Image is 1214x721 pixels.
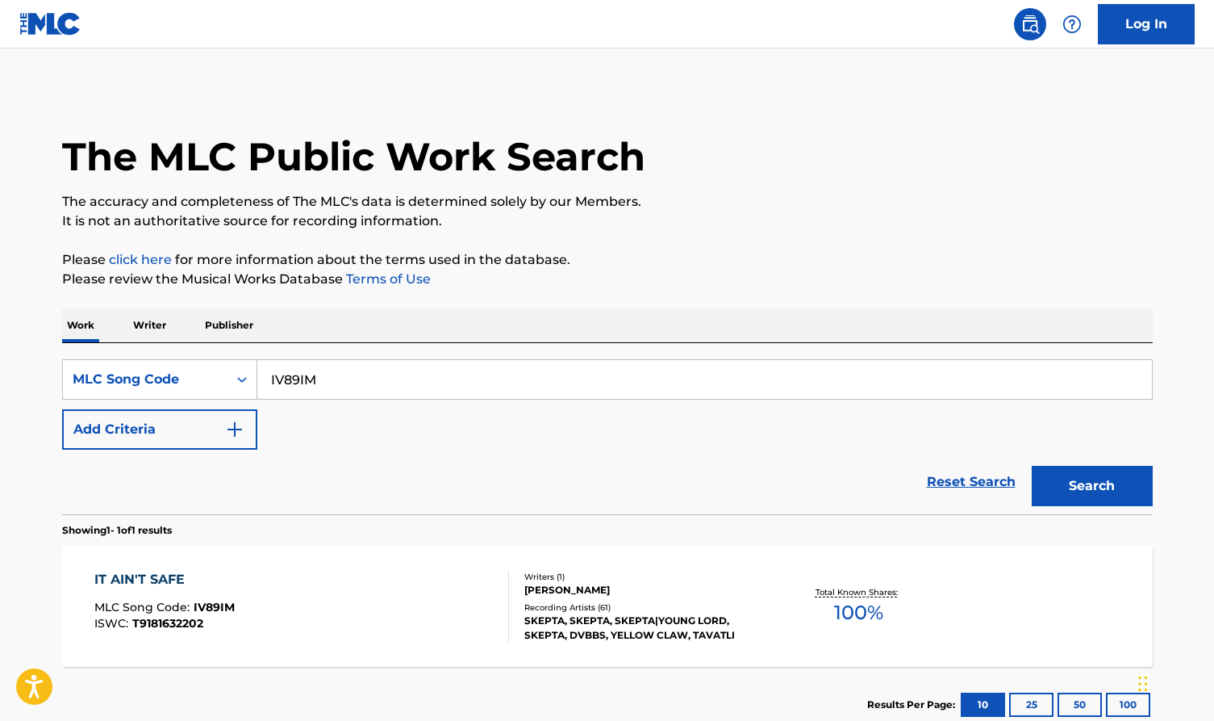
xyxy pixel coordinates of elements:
span: IV89IM [194,600,235,614]
img: search [1020,15,1040,34]
span: ISWC : [94,616,132,631]
div: [PERSON_NAME] [524,583,768,597]
button: Search [1032,466,1153,506]
p: Writer [128,308,171,342]
span: T9181632202 [132,616,203,631]
p: Work [62,308,99,342]
p: Total Known Shares: [816,586,902,598]
a: Log In [1098,4,1195,44]
a: Terms of Use [343,271,431,287]
p: Please review the Musical Works Database [62,270,1153,289]
button: Add Criteria [62,409,257,450]
p: Results Per Page: [867,698,959,712]
button: 25 [1009,693,1053,717]
img: MLC Logo [19,12,81,36]
iframe: Chat Widget [1133,643,1214,721]
p: Showing 1 - 1 of 1 results [62,523,172,538]
button: 100 [1106,693,1150,717]
img: help [1062,15,1082,34]
a: click here [109,252,172,267]
a: Public Search [1014,8,1046,40]
div: Help [1056,8,1088,40]
p: The accuracy and completeness of The MLC's data is determined solely by our Members. [62,192,1153,212]
div: Recording Artists ( 61 ) [524,602,768,614]
p: Please for more information about the terms used in the database. [62,250,1153,270]
a: IT AIN'T SAFEMLC Song Code:IV89IMISWC:T9181632202Writers (1)[PERSON_NAME]Recording Artists (61)SK... [62,546,1153,667]
form: Search Form [62,359,1153,514]
a: Reset Search [919,464,1024,500]
img: 9d2ae6d4665cec9f34b9.svg [225,420,244,439]
span: 100 % [834,598,883,627]
h1: The MLC Public Work Search [62,132,645,181]
div: Writers ( 1 ) [524,571,768,583]
div: SKEPTA, SKEPTA, SKEPTA|YOUNG LORD, SKEPTA, DVBBS, YELLOW CLAW, TAVATLI [524,614,768,643]
div: MLC Song Code [73,370,218,389]
button: 50 [1058,693,1102,717]
span: MLC Song Code : [94,600,194,614]
button: 10 [961,693,1005,717]
p: It is not an authoritative source for recording information. [62,212,1153,231]
div: Drag [1138,660,1148,708]
div: IT AIN'T SAFE [94,570,235,589]
p: Publisher [200,308,258,342]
